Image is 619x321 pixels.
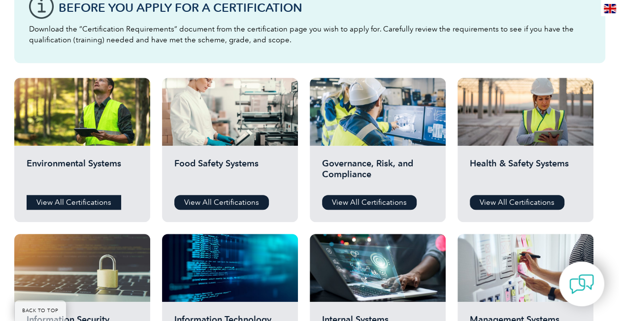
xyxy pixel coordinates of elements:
a: BACK TO TOP [15,300,66,321]
h2: Environmental Systems [27,158,138,188]
h2: Health & Safety Systems [470,158,581,188]
h3: Before You Apply For a Certification [59,1,590,14]
h2: Governance, Risk, and Compliance [322,158,433,188]
a: View All Certifications [174,195,269,210]
h2: Food Safety Systems [174,158,286,188]
a: View All Certifications [470,195,564,210]
img: contact-chat.png [569,272,594,296]
p: Download the “Certification Requirements” document from the certification page you wish to apply ... [29,24,590,45]
img: en [604,4,616,13]
a: View All Certifications [322,195,417,210]
a: View All Certifications [27,195,121,210]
